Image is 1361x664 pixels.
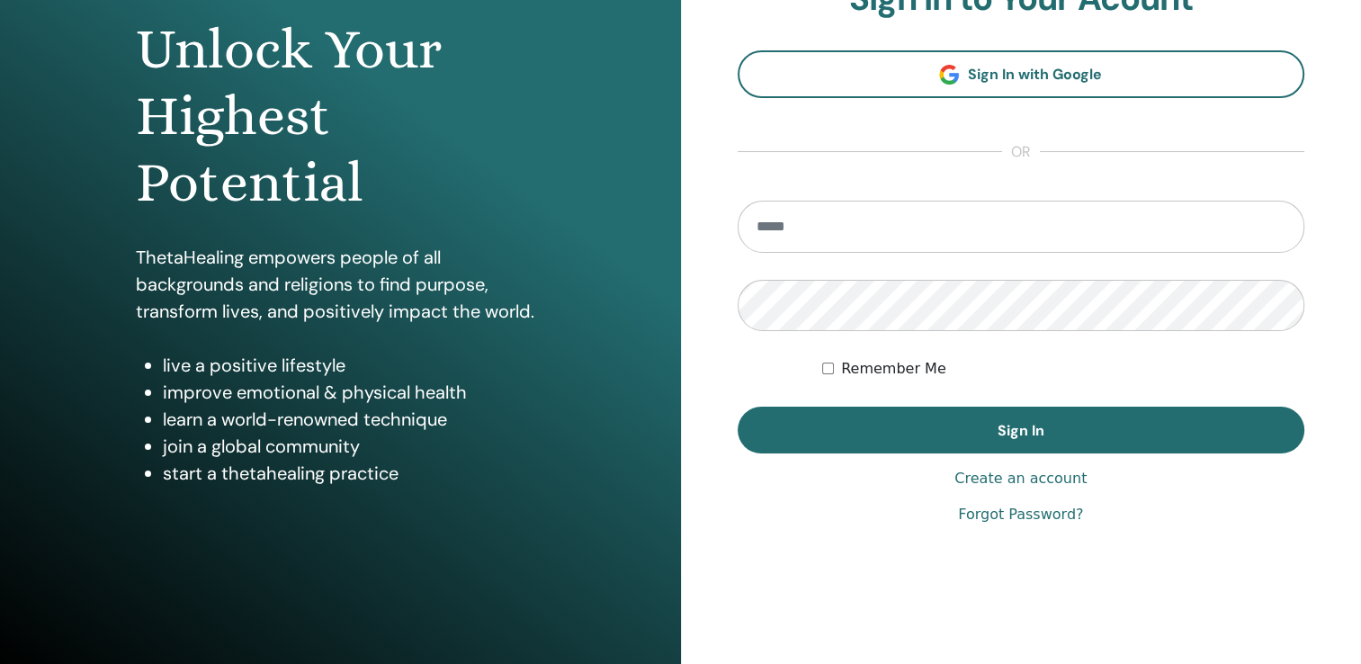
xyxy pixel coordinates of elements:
[163,460,544,487] li: start a thetahealing practice
[998,421,1044,440] span: Sign In
[163,352,544,379] li: live a positive lifestyle
[822,358,1304,380] div: Keep me authenticated indefinitely or until I manually logout
[968,65,1102,84] span: Sign In with Google
[954,468,1087,489] a: Create an account
[841,358,946,380] label: Remember Me
[738,50,1305,98] a: Sign In with Google
[738,407,1305,453] button: Sign In
[163,379,544,406] li: improve emotional & physical health
[136,244,544,325] p: ThetaHealing empowers people of all backgrounds and religions to find purpose, transform lives, a...
[136,16,544,217] h1: Unlock Your Highest Potential
[958,504,1083,525] a: Forgot Password?
[163,433,544,460] li: join a global community
[1002,141,1040,163] span: or
[163,406,544,433] li: learn a world-renowned technique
